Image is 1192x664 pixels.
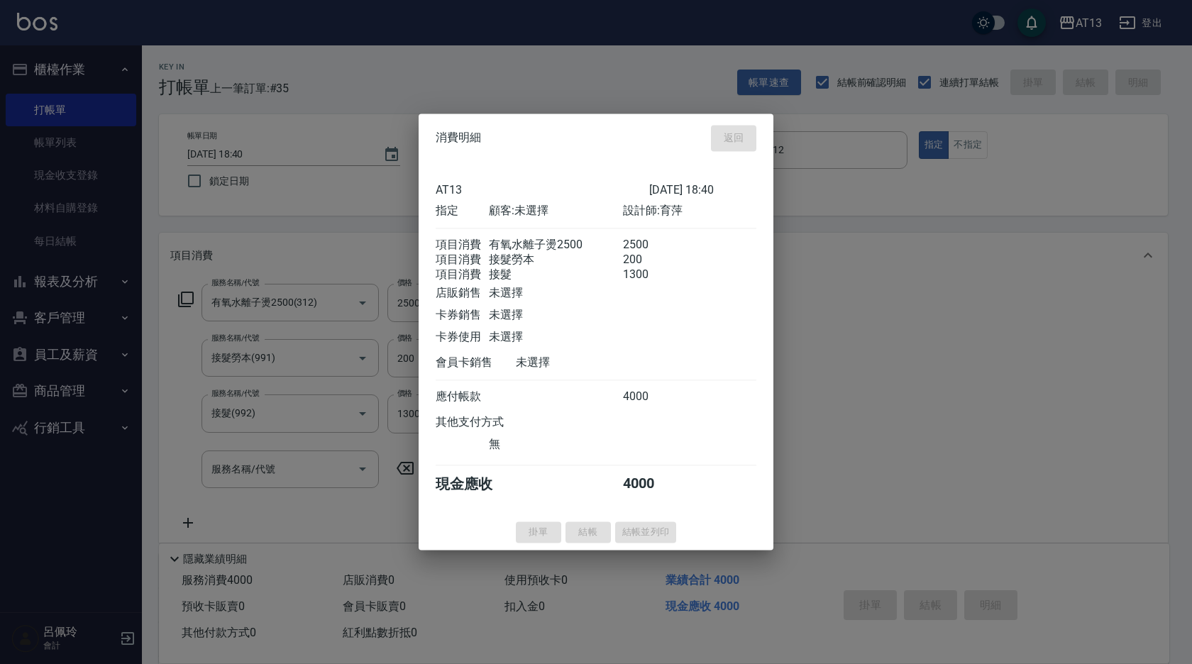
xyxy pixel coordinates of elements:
[623,204,756,218] div: 設計師: 育萍
[649,183,756,197] div: [DATE] 18:40
[436,330,489,345] div: 卡券使用
[623,389,676,404] div: 4000
[489,437,622,452] div: 無
[436,355,516,370] div: 會員卡銷售
[436,475,516,494] div: 現金應收
[436,183,649,197] div: AT13
[489,204,622,218] div: 顧客: 未選擇
[489,308,622,323] div: 未選擇
[436,286,489,301] div: 店販銷售
[436,204,489,218] div: 指定
[489,238,622,253] div: 有氧水離子燙2500
[489,267,622,282] div: 接髮
[436,415,543,430] div: 其他支付方式
[623,267,676,282] div: 1300
[489,253,622,267] div: 接髮勞本
[489,330,622,345] div: 未選擇
[436,267,489,282] div: 項目消費
[436,389,489,404] div: 應付帳款
[489,286,622,301] div: 未選擇
[623,475,676,494] div: 4000
[516,355,649,370] div: 未選擇
[436,308,489,323] div: 卡券銷售
[436,131,481,145] span: 消費明細
[436,238,489,253] div: 項目消費
[623,253,676,267] div: 200
[436,253,489,267] div: 項目消費
[623,238,676,253] div: 2500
